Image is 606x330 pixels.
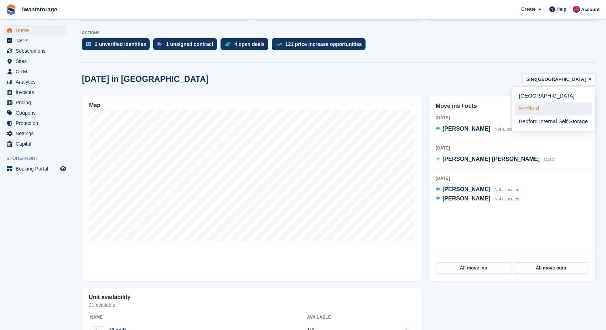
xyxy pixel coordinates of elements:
a: menu [4,118,67,128]
a: menu [4,67,67,77]
th: Available [307,312,373,323]
span: CRM [16,67,58,77]
a: 1 unsigned contract [153,38,221,54]
span: C312 [544,157,554,162]
img: verify_identity-adf6edd0f0f0b5bbfe63781bf79b02c33cf7c696d77639b501bdc392416b5a36.svg [86,42,91,46]
a: menu [4,87,67,97]
p: ACTIONS [82,31,595,35]
span: Account [581,6,600,13]
a: [PERSON_NAME] Not allocated [436,125,519,134]
span: Subscriptions [16,46,58,56]
span: Sites [16,56,58,66]
a: menu [4,139,67,149]
a: [PERSON_NAME] Not allocated [436,185,519,194]
span: Invoices [16,87,58,97]
span: [PERSON_NAME] [442,126,490,132]
span: [PERSON_NAME] [442,186,490,192]
a: All move outs [514,262,589,274]
button: Site: [GEOGRAPHIC_DATA] [522,73,595,85]
div: [DATE] [436,115,589,121]
span: Booking Portal [16,164,58,174]
a: 4 open deals [221,38,272,54]
span: Capital [16,139,58,149]
a: menu [4,56,67,66]
a: menu [4,98,67,108]
h2: Move ins / outs [436,102,589,110]
span: Analytics [16,77,58,87]
a: menu [4,108,67,118]
span: Pricing [16,98,58,108]
a: [GEOGRAPHIC_DATA] [515,90,592,103]
img: Jonathan [573,6,580,13]
img: deal-1b604bf984904fb50ccaf53a9ad4b4a5d6e5aea283cecdc64d6e3604feb123c2.svg [225,42,231,47]
span: [PERSON_NAME] [442,195,490,201]
span: Storefront [6,155,71,162]
span: Settings [16,129,58,138]
a: 121 price increase opportunities [272,38,369,54]
span: Help [556,6,566,13]
h2: Unit availability [89,294,130,300]
a: All move ins [436,262,511,274]
p: 31 available [89,303,415,308]
a: [PERSON_NAME] Not allocated [436,194,519,204]
div: [DATE] [436,175,589,182]
span: Not allocated [494,197,519,201]
div: 4 open deals [234,41,265,47]
span: Protection [16,118,58,128]
a: Shefford [515,103,592,115]
img: contract_signature_icon-13c848040528278c33f63329250d36e43548de30e8caae1d1a13099fd9432cc5.svg [157,42,162,46]
span: Tasks [16,36,58,46]
div: 1 unsigned contract [166,41,213,47]
img: price_increase_opportunities-93ffe204e8149a01c8c9dc8f82e8f89637d9d84a8eef4429ea346261dce0b2c0.svg [276,43,282,46]
span: Create [521,6,535,13]
a: Map [82,96,422,281]
a: menu [4,46,67,56]
a: 2 unverified identities [82,38,153,54]
span: [PERSON_NAME] [PERSON_NAME] [442,156,540,162]
h2: [DATE] in [GEOGRAPHIC_DATA] [82,74,208,84]
div: [DATE] [436,145,589,151]
a: Bedford Internal Self Storage [515,115,592,128]
a: menu [4,36,67,46]
span: Coupons [16,108,58,118]
a: menu [4,25,67,35]
a: Preview store [59,164,67,173]
span: Home [16,25,58,35]
div: 121 price increase opportunities [285,41,362,47]
th: Name [89,312,307,323]
span: Site: [526,76,536,83]
span: Not allocated [494,187,519,192]
span: Not allocated [494,127,519,132]
span: [GEOGRAPHIC_DATA] [536,76,586,83]
img: stora-icon-8386f47178a22dfd0bd8f6a31ec36ba5ce8667c1dd55bd0f319d3a0aa187defe.svg [6,4,16,15]
a: menu [4,129,67,138]
a: iwantstorage [19,4,60,15]
a: [PERSON_NAME] [PERSON_NAME] C312 [436,155,554,164]
div: 2 unverified identities [95,41,146,47]
a: menu [4,77,67,87]
a: menu [4,164,67,174]
h2: Map [89,102,100,109]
